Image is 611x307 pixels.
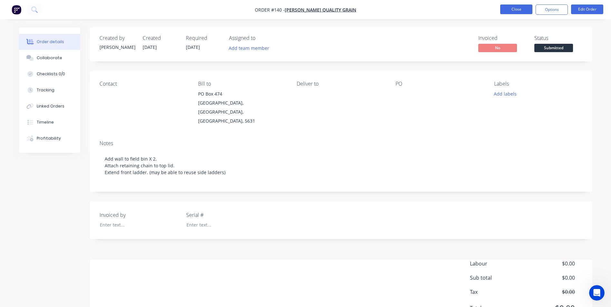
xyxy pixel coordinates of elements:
[37,71,65,77] div: Checklists 0/0
[19,66,80,82] button: Checklists 0/0
[19,114,80,130] button: Timeline
[494,81,582,87] div: Labels
[198,89,286,126] div: PO Box 474[GEOGRAPHIC_DATA], [GEOGRAPHIC_DATA], [GEOGRAPHIC_DATA], 5631
[37,135,61,141] div: Profitability
[534,35,583,41] div: Status
[19,98,80,114] button: Linked Orders
[19,50,80,66] button: Collaborate
[100,140,583,146] div: Notes
[527,274,575,282] span: $0.00
[186,211,267,219] label: Serial #
[100,81,188,87] div: Contact
[186,44,200,50] span: [DATE]
[527,288,575,296] span: $0.00
[470,288,527,296] span: Tax
[589,285,605,301] iframe: Intercom live chat
[285,7,356,13] a: [PERSON_NAME] Quality Grain
[470,260,527,267] span: Labour
[534,44,573,52] span: Submitted
[37,87,54,93] div: Tracking
[297,81,385,87] div: Deliver to
[470,274,527,282] span: Sub total
[100,44,135,51] div: [PERSON_NAME]
[198,89,286,98] div: PO Box 474
[37,55,62,61] div: Collaborate
[143,44,157,50] span: [DATE]
[225,44,272,52] button: Add team member
[534,44,573,53] button: Submitted
[186,35,221,41] div: Required
[536,5,568,15] button: Options
[527,260,575,267] span: $0.00
[571,5,603,14] button: Edit Order
[100,211,180,219] label: Invoiced by
[37,119,54,125] div: Timeline
[396,81,484,87] div: PO
[100,35,135,41] div: Created by
[198,98,286,126] div: [GEOGRAPHIC_DATA], [GEOGRAPHIC_DATA], [GEOGRAPHIC_DATA], 5631
[37,39,64,45] div: Order details
[12,5,21,14] img: Factory
[143,35,178,41] div: Created
[491,89,520,98] button: Add labels
[229,35,293,41] div: Assigned to
[198,81,286,87] div: Bill to
[100,149,583,182] div: Add wall to field bin X 2. Attach retaining chain to top lid. Extend front ladder. (may be able t...
[19,82,80,98] button: Tracking
[19,34,80,50] button: Order details
[478,44,517,52] span: No
[19,130,80,146] button: Profitability
[229,44,273,52] button: Add team member
[500,5,532,14] button: Close
[478,35,527,41] div: Invoiced
[255,7,285,13] span: Order #140 -
[37,103,64,109] div: Linked Orders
